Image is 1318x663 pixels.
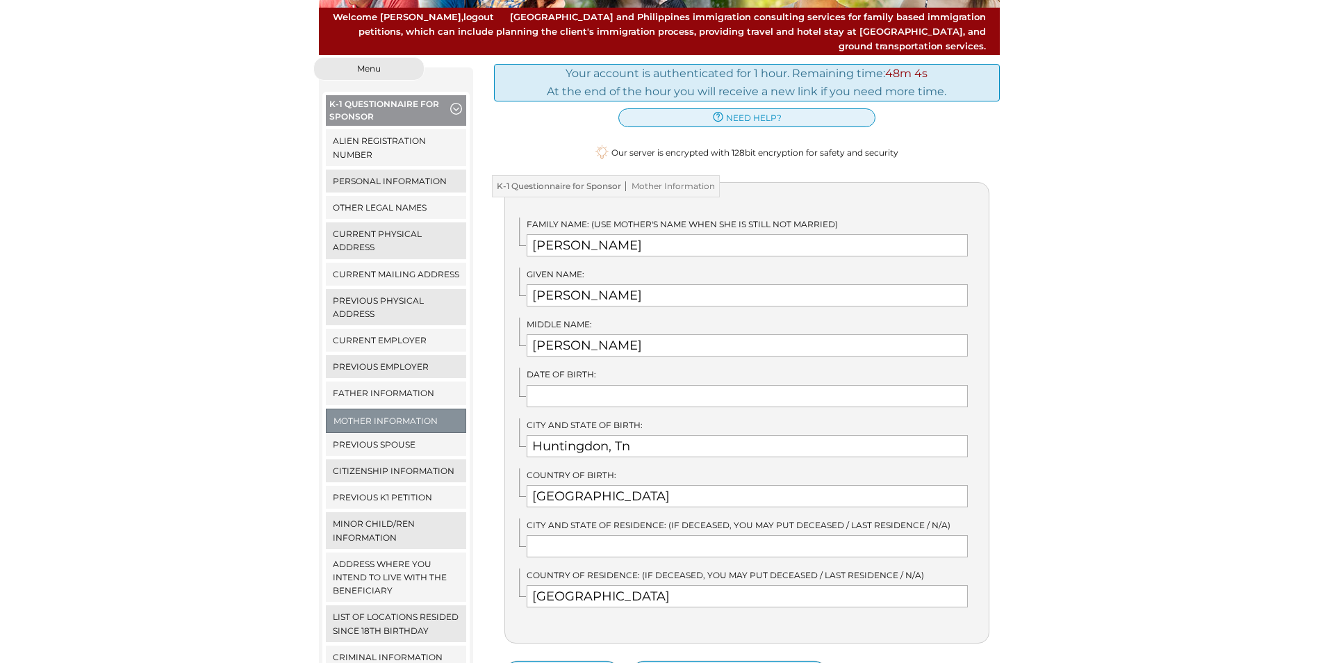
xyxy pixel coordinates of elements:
a: Alien Registration Number [326,129,467,165]
a: need help? [618,108,875,127]
span: need help? [726,111,782,124]
button: Menu [313,57,425,81]
a: Previous Spouse [326,433,467,456]
a: Previous K1 Petition [326,486,467,509]
a: Other Legal Names [326,196,467,219]
span: Mother Information [621,181,715,191]
span: Country of Residence: (IF deceased, you may put deceased / last residence / n/a) [527,570,924,580]
span: Country of Birth: [527,470,616,480]
a: Address where you intend to live with the beneficiary [326,552,467,603]
span: [GEOGRAPHIC_DATA] and Philippines immigration consulting services for family based immigration pe... [333,10,986,53]
span: Welcome [PERSON_NAME], [333,10,494,24]
a: Previous Employer [326,355,467,378]
a: Previous Physical Address [326,289,467,325]
span: Our server is encrypted with 128bit encryption for safety and security [611,146,898,159]
span: City and State of Residence: (IF deceased, you may put deceased / last residence / n/a) [527,520,950,530]
a: Mother Information [327,409,466,432]
a: Minor Child/ren Information [326,512,467,548]
a: Current Mailing Address [326,263,467,286]
a: Personal Information [326,170,467,193]
a: Current Employer [326,329,467,352]
span: Given Name: [527,269,584,279]
span: 48m 4s [885,67,928,80]
span: Family Name: (Use mother's name when she is still not married) [527,219,838,229]
a: Father Information [326,382,467,404]
span: Menu [357,65,381,73]
a: Current Physical Address [326,222,467,259]
h3: K-1 Questionnaire for Sponsor [492,175,720,197]
a: Citizenship Information [326,459,467,482]
a: List of locations resided since 18th birthday [326,605,467,641]
span: City and State of Birth: [527,420,643,430]
div: Your account is authenticated for 1 hour. Remaining time: At the end of the hour you will receive... [494,64,1000,101]
span: Middle Name: [527,319,592,329]
span: Date of Birth: [527,369,596,379]
a: logout [463,11,494,22]
button: K-1 Questionnaire for Sponsor [326,95,467,129]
